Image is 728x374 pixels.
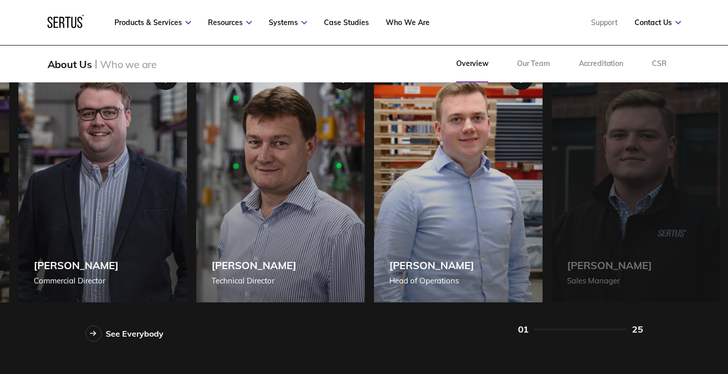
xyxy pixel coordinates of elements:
[591,18,618,27] a: Support
[34,275,119,287] div: Commercial Director
[106,328,163,339] div: See Everybody
[85,325,163,342] a: See Everybody
[212,275,296,287] div: Technical Director
[212,259,296,272] div: [PERSON_NAME]
[389,275,474,287] div: Head of Operations
[114,18,191,27] a: Products & Services
[208,18,252,27] a: Resources
[269,18,307,27] a: Systems
[518,323,529,335] div: 01
[34,259,119,272] div: [PERSON_NAME]
[567,275,652,287] div: Sales Manager
[324,18,369,27] a: Case Studies
[48,58,92,71] div: About Us
[677,325,728,374] iframe: Chat Widget
[100,58,157,71] div: Who we are
[632,323,643,335] div: 25
[503,46,565,82] a: Our Team
[567,259,652,272] div: [PERSON_NAME]
[386,18,430,27] a: Who We Are
[635,18,681,27] a: Contact Us
[389,259,474,272] div: [PERSON_NAME]
[565,46,638,82] a: Accreditation
[638,46,681,82] a: CSR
